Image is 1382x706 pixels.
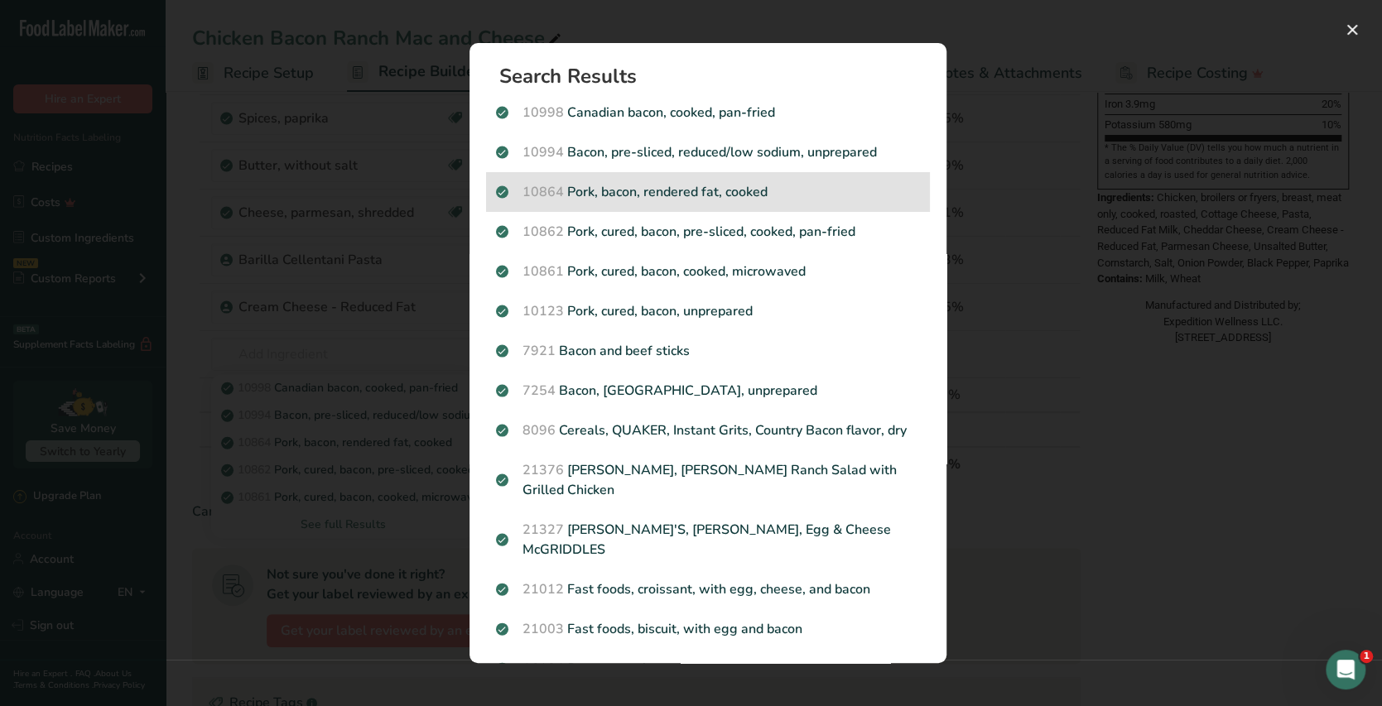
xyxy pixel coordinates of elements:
h1: Search Results [499,66,930,86]
p: Canadian bacon, cooked, pan-fried [496,103,920,122]
span: 16104 [522,660,564,678]
span: 10998 [522,103,564,122]
span: 21003 [522,620,564,638]
p: Cereals, QUAKER, Instant Grits, Country Bacon flavor, dry [496,420,920,440]
span: 1 [1360,650,1373,663]
span: 10864 [522,183,564,201]
span: 10123 [522,302,564,320]
p: Pork, cured, bacon, cooked, microwaved [496,262,920,281]
p: Bacon, meatless [496,659,920,679]
span: 21012 [522,580,564,598]
span: 10994 [522,143,564,161]
span: 10862 [522,223,564,241]
p: Fast foods, biscuit, with egg and bacon [496,619,920,639]
p: Fast foods, croissant, with egg, cheese, and bacon [496,579,920,599]
p: Bacon and beef sticks [496,341,920,361]
span: 21327 [522,521,564,539]
p: [PERSON_NAME], [PERSON_NAME] Ranch Salad with Grilled Chicken [496,460,920,500]
span: 21376 [522,461,564,479]
p: [PERSON_NAME]'S, [PERSON_NAME], Egg & Cheese McGRIDDLES [496,520,920,560]
p: Pork, bacon, rendered fat, cooked [496,182,920,202]
p: Pork, cured, bacon, pre-sliced, cooked, pan-fried [496,222,920,242]
span: 7921 [522,342,556,360]
iframe: Intercom live chat [1326,650,1365,689]
span: 8096 [522,421,556,439]
span: 10861 [522,262,564,281]
p: Bacon, pre-sliced, reduced/low sodium, unprepared [496,142,920,162]
p: Bacon, [GEOGRAPHIC_DATA], unprepared [496,381,920,401]
span: 7254 [522,382,556,400]
p: Pork, cured, bacon, unprepared [496,301,920,321]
